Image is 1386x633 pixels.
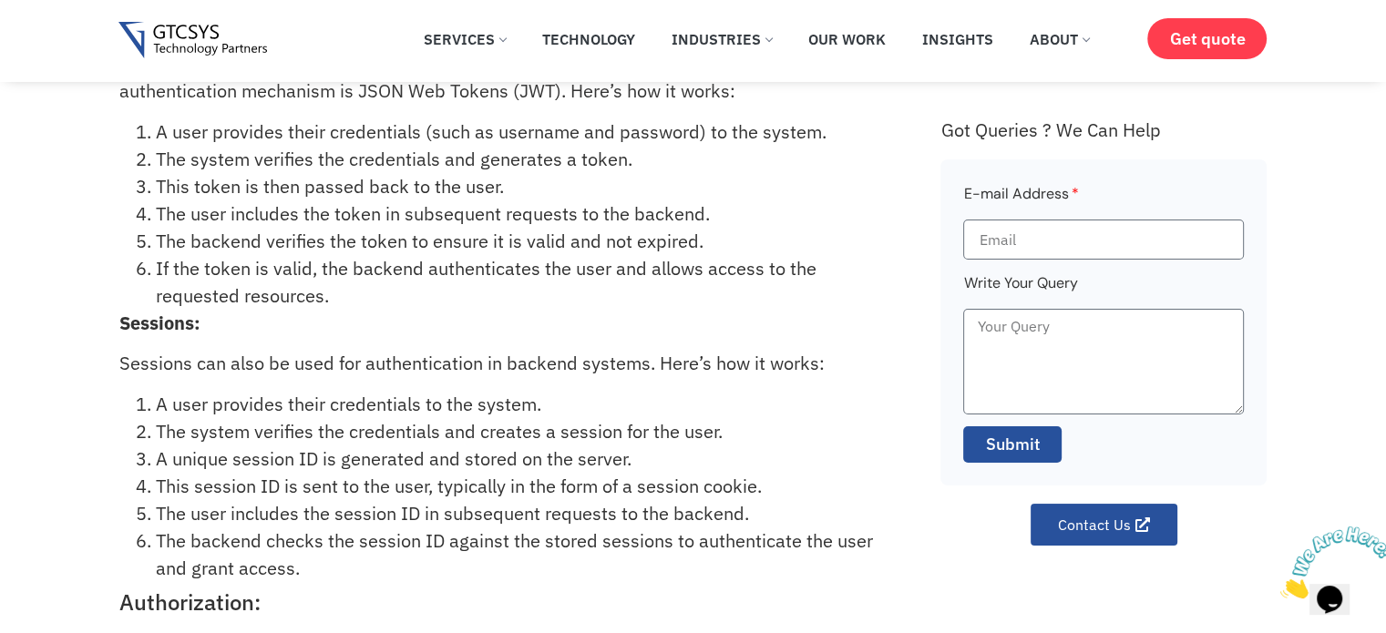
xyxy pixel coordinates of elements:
[1169,29,1245,48] span: Get quote
[156,527,900,582] li: The backend checks the session ID against the stored sessions to authenticate the user and grant ...
[963,271,1077,309] label: Write Your Query
[1273,519,1386,606] iframe: chat widget
[963,220,1244,260] input: Email
[963,182,1078,220] label: E-mail Address
[156,445,900,473] li: A unique session ID is generated and stored on the server.
[118,22,267,59] img: Gtcsys logo
[156,118,900,146] li: A user provides their credentials (such as username and password) to the system.
[156,200,900,228] li: The user includes the token in subsequent requests to the backend.
[119,311,200,335] strong: Sessions:
[119,350,900,377] p: Sessions can also be used for authentication in backend systems. Here’s how it works:
[410,19,519,59] a: Services
[658,19,785,59] a: Industries
[156,228,900,255] li: The backend verifies the token to ensure it is valid and not expired.
[985,433,1040,456] span: Submit
[940,118,1267,141] div: Got Queries ? We Can Help
[156,146,900,173] li: The system verifies the credentials and generates a token.
[1147,18,1267,59] a: Get quote
[1058,517,1131,532] span: Contact Us
[119,589,900,616] h2: Authorization:
[795,19,899,59] a: Our Work
[909,19,1007,59] a: Insights
[156,500,900,527] li: The user includes the session ID in subsequent requests to the backend.
[1016,19,1103,59] a: About
[156,391,900,418] li: A user provides their credentials to the system.
[156,173,900,200] li: This token is then passed back to the user.
[963,182,1244,475] form: Faq Form
[7,7,120,79] img: Chat attention grabber
[156,418,900,445] li: The system verifies the credentials and creates a session for the user.
[156,473,900,500] li: This session ID is sent to the user, typically in the form of a session cookie.
[529,19,649,59] a: Technology
[1031,504,1177,546] a: Contact Us
[963,426,1062,463] button: Submit
[156,255,900,310] li: If the token is valid, the backend authenticates the user and allows access to the requested reso...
